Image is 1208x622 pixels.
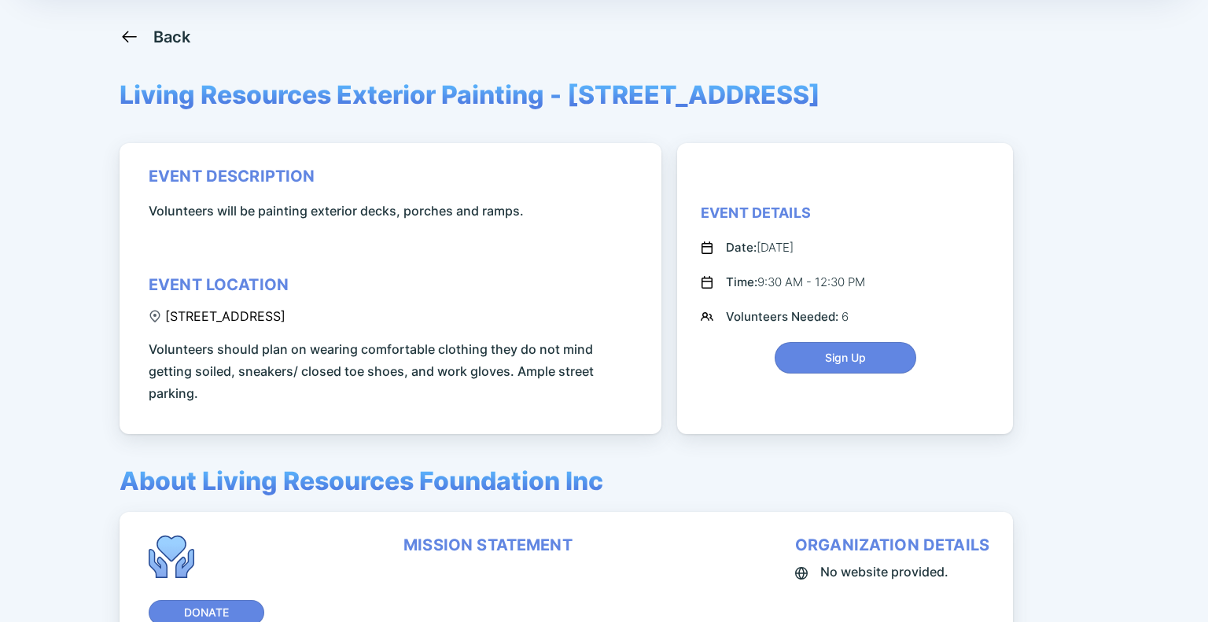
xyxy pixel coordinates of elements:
span: About Living Resources Foundation Inc [120,466,603,496]
div: [DATE] [726,238,794,257]
button: Sign Up [775,342,916,374]
div: Back [153,28,191,46]
span: Living Resources Exterior Painting - [STREET_ADDRESS] [120,79,820,110]
div: [STREET_ADDRESS] [149,308,285,324]
span: No website provided. [820,561,948,583]
div: mission statement [403,536,573,554]
span: Date: [726,240,757,255]
span: Time: [726,274,757,289]
span: Volunteers should plan on wearing comfortable clothing they do not mind getting soiled, sneakers/... [149,338,638,404]
div: 9:30 AM - 12:30 PM [726,273,865,292]
div: organization details [795,536,989,554]
span: Sign Up [825,350,866,366]
span: Volunteers will be painting exterior decks, porches and ramps. [149,200,524,222]
div: Event Details [701,204,811,223]
span: Volunteers Needed: [726,309,842,324]
div: event location [149,275,289,294]
div: 6 [726,307,849,326]
div: event description [149,167,315,186]
span: Donate [184,605,229,620]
